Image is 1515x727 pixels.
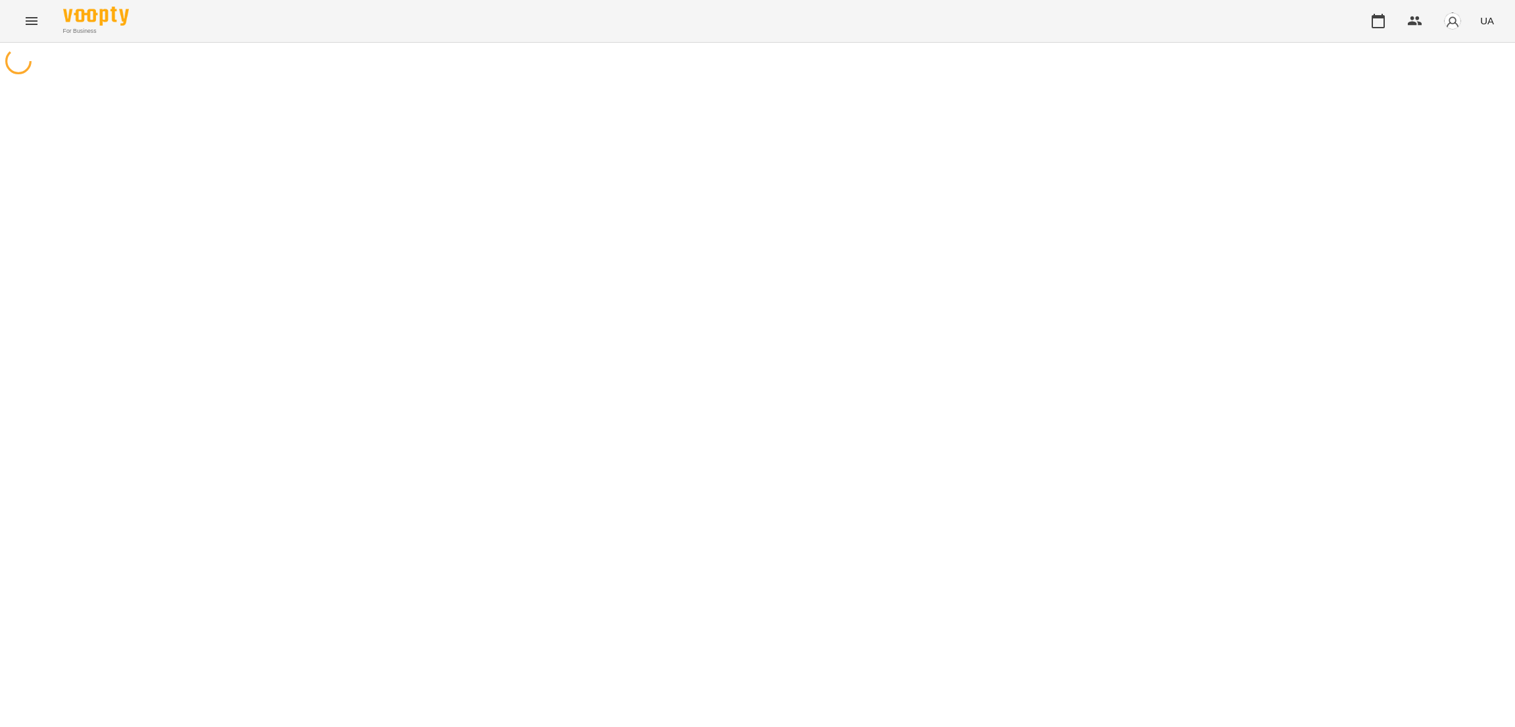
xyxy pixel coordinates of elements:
span: UA [1480,14,1494,28]
span: For Business [63,27,129,35]
button: Menu [16,5,47,37]
img: avatar_s.png [1443,12,1462,30]
img: Voopty Logo [63,7,129,26]
button: UA [1475,9,1499,33]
